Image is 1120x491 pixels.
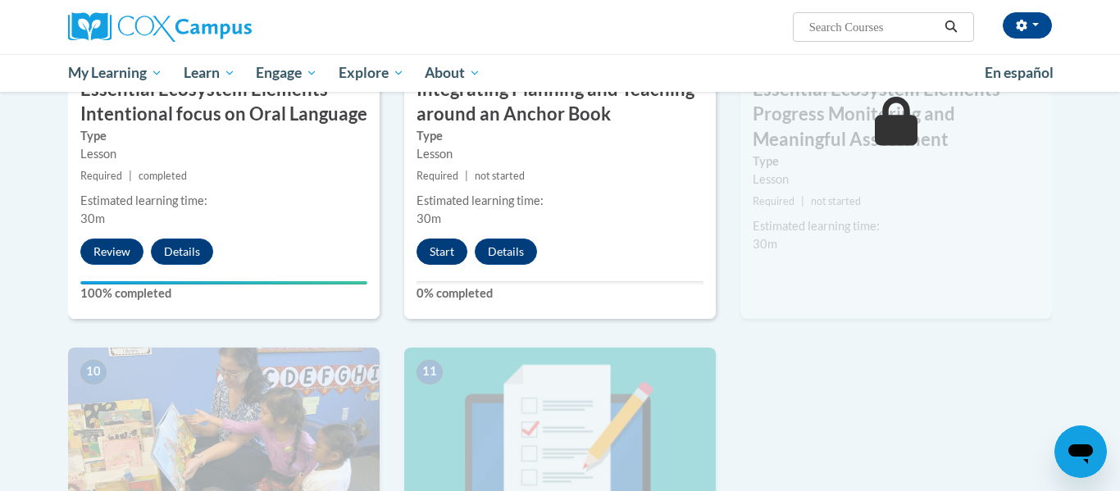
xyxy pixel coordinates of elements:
[753,195,794,207] span: Required
[129,170,132,182] span: |
[80,360,107,384] span: 10
[80,239,143,265] button: Review
[753,217,1040,235] div: Estimated learning time:
[328,54,415,92] a: Explore
[465,170,468,182] span: |
[417,170,458,182] span: Required
[415,54,492,92] a: About
[417,360,443,384] span: 11
[475,170,525,182] span: not started
[339,63,404,83] span: Explore
[974,56,1064,90] a: En español
[425,63,480,83] span: About
[753,237,777,251] span: 30m
[1003,12,1052,39] button: Account Settings
[404,77,716,128] h3: Integrating Planning and Teaching around an Anchor Book
[68,12,380,42] a: Cox Campus
[57,54,173,92] a: My Learning
[417,284,703,302] label: 0% completed
[808,17,939,37] input: Search Courses
[753,152,1040,170] label: Type
[256,63,317,83] span: Engage
[68,63,162,83] span: My Learning
[417,127,703,145] label: Type
[184,63,235,83] span: Learn
[939,17,963,37] button: Search
[245,54,328,92] a: Engage
[740,77,1052,152] h3: Essential Ecosystem Elements - Progress Monitoring and Meaningful Assessment
[80,170,122,182] span: Required
[80,281,367,284] div: Your progress
[811,195,861,207] span: not started
[417,211,441,225] span: 30m
[80,284,367,302] label: 100% completed
[985,64,1054,81] span: En español
[151,239,213,265] button: Details
[753,170,1040,189] div: Lesson
[139,170,187,182] span: completed
[417,239,467,265] button: Start
[68,77,380,128] h3: Essential Ecosystem Elements – Intentional focus on Oral Language
[80,127,367,145] label: Type
[80,211,105,225] span: 30m
[68,12,252,42] img: Cox Campus
[417,192,703,210] div: Estimated learning time:
[80,145,367,163] div: Lesson
[417,145,703,163] div: Lesson
[80,192,367,210] div: Estimated learning time:
[475,239,537,265] button: Details
[801,195,804,207] span: |
[173,54,246,92] a: Learn
[1054,425,1107,478] iframe: Button to launch messaging window
[43,54,1077,92] div: Main menu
